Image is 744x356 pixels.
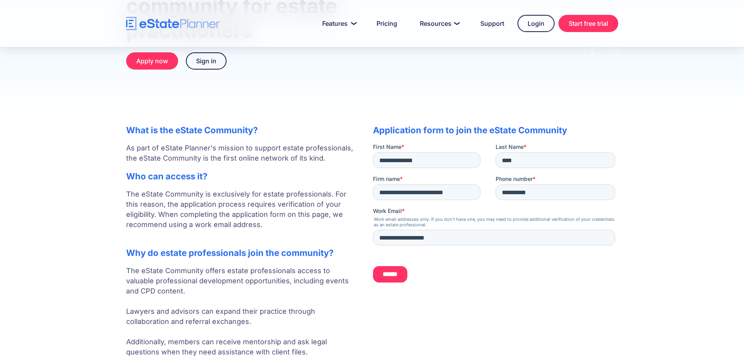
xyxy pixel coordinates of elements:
h2: Application form to join the eState Community [373,125,618,135]
a: Apply now [126,52,178,70]
iframe: Form 0 [373,143,618,289]
p: As part of eState Planner's mission to support estate professionals, the eState Community is the ... [126,143,357,163]
a: Login [517,15,555,32]
a: Features [313,16,363,31]
a: Resources [410,16,467,31]
h2: Why do estate professionals join the community? [126,248,357,258]
a: Pricing [367,16,407,31]
h2: What is the eState Community? [126,125,357,135]
a: Support [471,16,514,31]
p: The eState Community is exclusively for estate professionals. For this reason, the application pr... [126,189,357,240]
a: Start free trial [558,15,618,32]
a: Sign in [186,52,227,70]
h2: Who can access it? [126,171,357,181]
a: home [126,17,220,30]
